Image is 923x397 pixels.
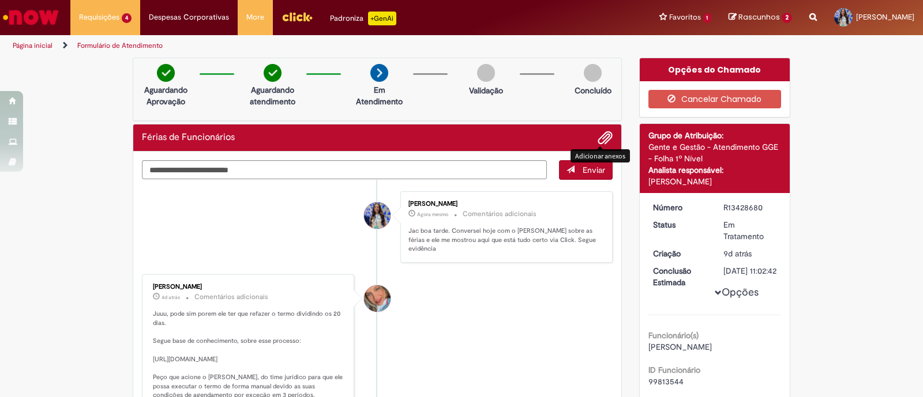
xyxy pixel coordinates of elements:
[782,13,792,23] span: 2
[142,160,547,180] textarea: Digite sua mensagem aqui...
[669,12,701,23] span: Favoritos
[417,211,448,218] time: 28/08/2025 12:12:18
[648,342,712,352] span: [PERSON_NAME]
[598,130,613,145] button: Adicionar anexos
[648,330,699,341] b: Funcionário(s)
[142,133,235,143] h2: Férias de Funcionários Histórico de tíquete
[738,12,780,22] span: Rascunhos
[13,41,52,50] a: Página inicial
[194,292,268,302] small: Comentários adicionais
[330,12,396,25] div: Padroniza
[571,149,630,162] div: Adicionar anexos
[364,285,391,312] div: Jacqueline Andrade Galani
[282,8,313,25] img: click_logo_yellow_360x200.png
[729,12,792,23] a: Rascunhos
[584,64,602,82] img: img-circle-grey.png
[648,141,782,164] div: Gente e Gestão - Atendimento GGE - Folha 1º Nível
[463,209,536,219] small: Comentários adicionais
[575,85,611,96] p: Concluído
[162,294,180,301] time: 25/08/2025 09:36:14
[723,219,777,242] div: Em Tratamento
[648,365,700,375] b: ID Funcionário
[644,248,715,259] dt: Criação
[856,12,914,22] span: [PERSON_NAME]
[648,164,782,176] div: Analista responsável:
[368,12,396,25] p: +GenAi
[723,265,777,277] div: [DATE] 11:02:42
[9,35,607,56] ul: Trilhas de página
[723,248,777,259] div: 19/08/2025 13:48:16
[477,64,495,82] img: img-circle-grey.png
[648,90,782,108] button: Cancelar Chamado
[370,64,388,82] img: arrow-next.png
[408,226,601,254] p: Jac boa tarde. Conversei hoje com o [PERSON_NAME] sobre as férias e ele me mostrou aqui que está ...
[723,248,752,259] time: 19/08/2025 13:48:16
[583,165,605,175] span: Enviar
[157,64,175,82] img: check-circle-green.png
[364,202,391,229] div: Julia Moraes Oliveira
[723,202,777,213] div: R13428680
[417,211,448,218] span: Agora mesmo
[640,58,790,81] div: Opções do Chamado
[122,13,132,23] span: 4
[559,160,613,180] button: Enviar
[644,202,715,213] dt: Número
[408,201,601,207] div: [PERSON_NAME]
[149,12,229,23] span: Despesas Corporativas
[77,41,163,50] a: Formulário de Atendimento
[162,294,180,301] span: 4d atrás
[79,12,119,23] span: Requisições
[648,376,684,387] span: 99813544
[648,130,782,141] div: Grupo de Atribuição:
[1,6,61,29] img: ServiceNow
[264,64,282,82] img: check-circle-green.png
[138,84,194,107] p: Aguardando Aprovação
[703,13,712,23] span: 1
[644,219,715,230] dt: Status
[644,265,715,288] dt: Conclusão Estimada
[469,85,503,96] p: Validação
[246,12,264,23] span: More
[245,84,301,107] p: Aguardando atendimento
[351,84,407,107] p: Em Atendimento
[723,248,752,259] span: 9d atrás
[648,176,782,187] div: [PERSON_NAME]
[153,283,345,290] div: [PERSON_NAME]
